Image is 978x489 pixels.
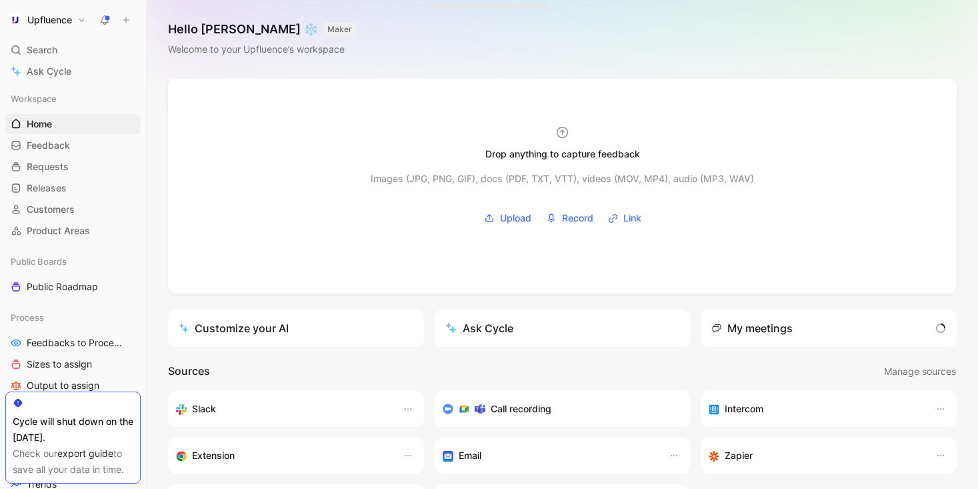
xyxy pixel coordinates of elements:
a: Home [5,114,141,134]
h1: Hello [PERSON_NAME] ❄️ [168,21,356,37]
a: Output to assign [5,376,141,396]
div: Sync your customers, send feedback and get updates in Intercom [709,401,922,417]
h1: Upfluence [27,14,72,26]
h3: Intercom [725,401,763,417]
div: Record & transcribe meetings from Zoom, Meet & Teams. [443,401,672,417]
div: Public Boards [5,252,141,272]
div: Customize your AI [179,320,289,336]
a: Customers [5,199,141,219]
span: Product Areas [27,224,90,237]
span: Public Roadmap [27,280,98,294]
div: Forward emails to your feedback inbox [443,448,656,464]
img: Upfluence [9,13,22,27]
a: Public Roadmap [5,277,141,297]
a: Product Areas [5,221,141,241]
div: Welcome to your Upfluence’s workspace [168,41,356,57]
span: Home [27,117,52,131]
span: Releases [27,181,67,195]
div: My meetings [711,320,793,336]
span: Record [562,210,593,226]
a: Requests [5,157,141,177]
div: ProcessFeedbacks to ProcessSizes to assignOutput to assignBusiness Focus to assign [5,308,141,417]
a: export guide [57,448,113,459]
span: Sizes to assign [27,358,92,371]
span: Manage sources [884,364,956,380]
h3: Extension [192,448,235,464]
a: Feedbacks to Process [5,333,141,353]
span: Feedback [27,139,70,152]
div: Public BoardsPublic Roadmap [5,252,141,297]
span: Upload [500,210,531,226]
div: Capture feedback from anywhere on the web [176,448,389,464]
span: Link [623,210,641,226]
div: Check our to save all your data in time. [13,446,133,478]
button: Upload [479,208,536,228]
h2: Sources [168,363,210,380]
h3: Call recording [491,401,551,417]
div: Images (JPG, PNG, GIF), docs (PDF, TXT, VTT), videos (MOV, MP4), audio (MP3, WAV) [371,171,754,187]
a: Customize your AI [168,310,424,347]
span: Ask Cycle [27,63,71,79]
button: UpfluenceUpfluence [5,11,89,29]
a: Feedback [5,135,141,155]
span: Requests [27,160,69,173]
span: Public Boards [11,255,67,268]
button: Manage sources [883,363,957,380]
button: Link [603,208,646,228]
span: Search [27,42,57,58]
a: Releases [5,178,141,198]
a: Sizes to assign [5,354,141,374]
h3: Slack [192,401,216,417]
span: Output to assign [27,379,99,392]
div: Ask Cycle [445,320,513,336]
button: Ask Cycle [435,310,691,347]
div: Capture feedback from thousands of sources with Zapier (survey results, recordings, sheets, etc). [709,448,922,464]
div: Workspace [5,89,141,109]
h3: Zapier [725,448,753,464]
button: MAKER [323,23,356,36]
div: Drop anything to capture feedback [485,146,640,162]
span: Workspace [11,92,57,105]
a: Ask Cycle [5,61,141,81]
span: Process [11,311,44,324]
span: Feedbacks to Process [27,336,122,350]
div: Search [5,40,141,60]
div: Process [5,308,141,328]
span: Customers [27,203,75,216]
button: Record [541,208,598,228]
h3: Email [459,448,481,464]
div: Cycle will shut down on the [DATE]. [13,414,133,446]
div: Sync your customers, send feedback and get updates in Slack [176,401,389,417]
